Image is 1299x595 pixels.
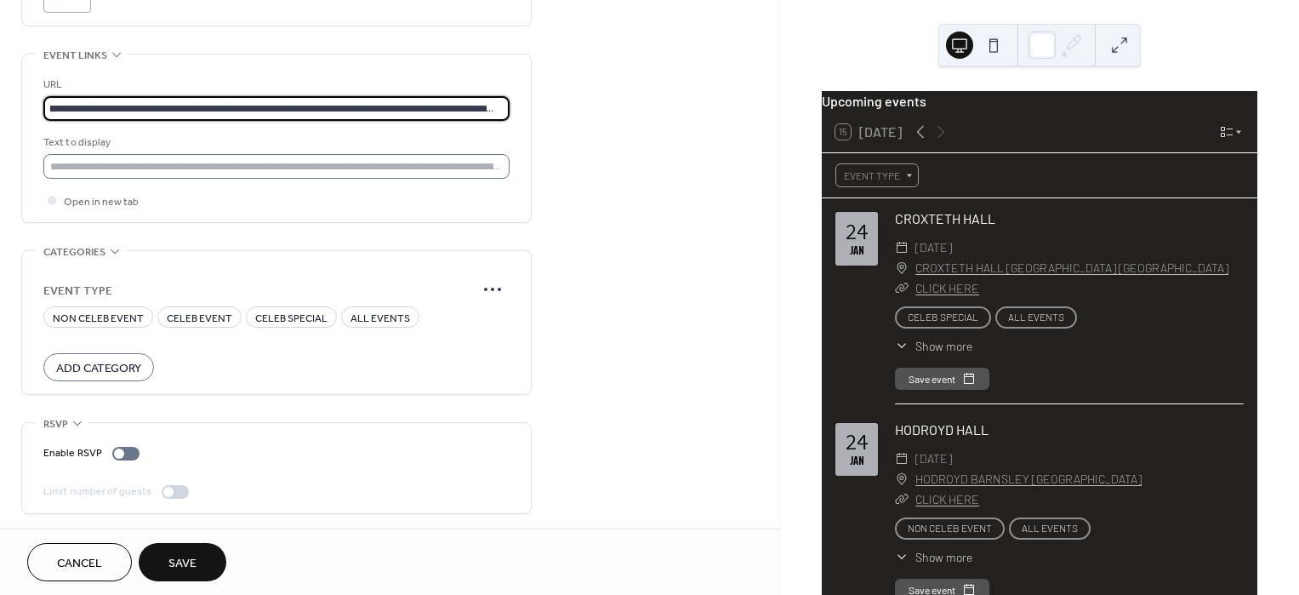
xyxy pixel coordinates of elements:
div: ​ [895,258,909,278]
button: Save event [895,368,989,390]
div: Limit number of guests [43,483,151,501]
div: Jan [850,456,864,467]
a: HODROYD BARNSLEY [GEOGRAPHIC_DATA] [915,469,1142,489]
span: Save [168,555,197,573]
div: Jan [850,246,864,257]
span: ALL EVENTS [350,310,410,328]
div: ​ [895,237,909,258]
button: ​Show more [895,548,972,566]
span: Event links [43,47,107,65]
span: RSVP [43,415,68,433]
span: Show more [915,337,972,355]
span: CELEB SPECIAL [255,310,328,328]
div: ​ [895,548,909,566]
span: EVENT TYPE [43,282,476,300]
span: [DATE] [915,449,952,469]
div: Upcoming events [822,91,1257,112]
div: ​ [895,337,909,355]
div: Text to display [43,134,506,152]
button: Cancel [27,543,132,581]
div: ​ [895,449,909,469]
button: ​Show more [895,337,972,355]
div: 24 [846,432,868,453]
span: Cancel [57,555,102,573]
span: Open in new tab [64,193,139,211]
div: 24 [846,221,868,243]
button: Add Category [43,353,154,381]
span: CELEB EVENT [167,310,232,328]
a: CLICK HERE [915,281,979,295]
a: HODROYD HALL [895,421,988,438]
div: ​ [895,489,909,510]
span: Categories [43,243,105,261]
div: ​ [895,278,909,299]
div: ​ [895,469,909,489]
div: URL [43,76,506,94]
span: Show more [915,548,972,566]
a: CROXTETH HALL [GEOGRAPHIC_DATA] [GEOGRAPHIC_DATA] [915,258,1228,278]
div: Enable RSVP [43,444,102,462]
span: Add Category [56,360,141,378]
span: [DATE] [915,237,952,258]
a: CLICK HERE [915,492,979,506]
button: Save [139,543,226,581]
span: NON CELEB EVENT [53,310,144,328]
a: CROXTETH HALL [895,210,995,226]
